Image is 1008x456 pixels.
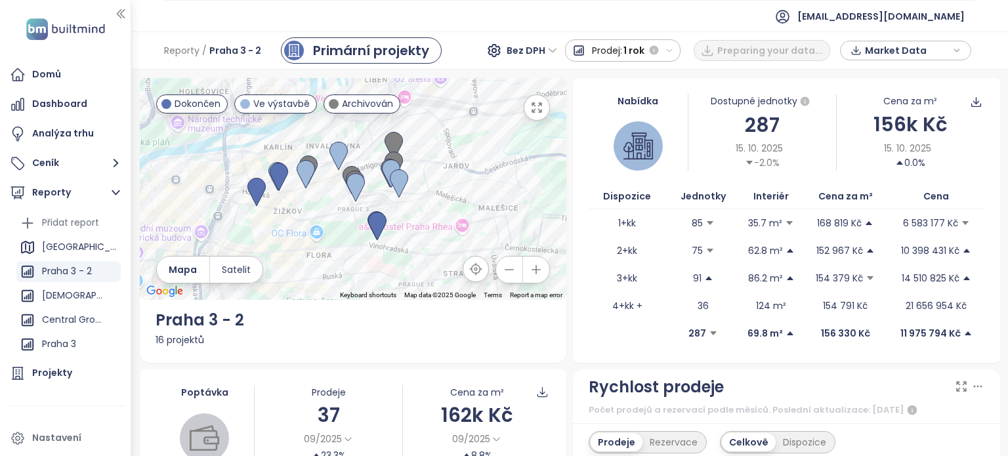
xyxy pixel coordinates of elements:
div: 16 projektů [156,333,551,347]
div: Dostupné jednotky [688,94,836,110]
img: wallet [190,423,219,453]
span: caret-up [704,274,713,283]
div: Praha 3 - 2 [16,261,121,282]
p: 10 398 431 Kč [901,243,959,258]
span: caret-up [864,218,873,228]
img: Google [143,283,186,300]
span: 15. 10. 2025 [736,141,783,155]
span: caret-up [895,158,904,167]
button: Satelit [210,257,262,283]
div: Nabídka [589,94,688,108]
span: Dokončen [175,96,220,111]
div: Celkově [722,433,776,451]
button: Keyboard shortcuts [340,291,396,300]
span: caret-up [786,246,795,255]
span: caret-down [705,218,715,228]
div: button [847,41,964,60]
span: caret-up [962,246,971,255]
div: [GEOGRAPHIC_DATA] [16,237,121,258]
span: caret-down [961,218,970,228]
td: 4+kk + [589,292,666,320]
div: Projekty [32,365,72,381]
span: Market Data [865,41,950,60]
div: Dispozice [776,433,833,451]
div: -2.0% [745,155,780,170]
div: Praha 3 [16,334,121,355]
span: 09/2025 [304,432,342,446]
div: Praha 3 [42,336,76,352]
div: Central Group [16,310,121,331]
span: Bez DPH [507,41,557,60]
span: caret-down [745,158,754,167]
div: Nastavení [32,430,81,446]
p: 124 m² [756,299,786,313]
p: 6 583 177 Kč [903,216,958,230]
span: Archivován [342,96,393,111]
button: Ceník [7,150,124,176]
span: / [202,39,207,62]
div: Rychlost prodeje [589,375,724,400]
a: Analýza trhu [7,121,124,147]
p: 156 330 Kč [821,326,870,341]
img: logo [22,16,109,43]
div: 162k Kč [403,400,551,430]
div: Cena za m² [450,385,504,400]
div: Central Group [42,312,104,328]
span: Preparing your data... [717,43,823,58]
a: Domů [7,62,124,88]
p: 21 656 954 Kč [906,299,967,313]
button: Prodej:1 rok [565,39,681,62]
span: Ve výstavbě [253,96,310,111]
div: [DEMOGRAPHIC_DATA][GEOGRAPHIC_DATA] [42,287,104,304]
span: Prodej: [592,39,622,62]
th: Jednotky [666,184,740,209]
div: Přidat report [42,215,99,231]
div: [GEOGRAPHIC_DATA] [42,239,117,255]
div: Poptávka [156,385,255,400]
p: 75 [692,243,703,258]
div: 0.0% [895,155,925,170]
th: Cena [889,184,984,209]
div: Cena za m² [883,94,937,108]
th: Dispozice [589,184,666,209]
div: [DEMOGRAPHIC_DATA][GEOGRAPHIC_DATA] [16,285,121,306]
span: caret-up [963,329,973,338]
p: 86.2 m² [748,271,783,285]
span: Praha 3 - 2 [209,39,261,62]
div: 287 [688,110,836,140]
div: Analýza trhu [32,125,94,142]
p: 36 [698,299,709,313]
span: 15. 10. 2025 [884,141,931,155]
span: caret-up [866,246,875,255]
p: 152 967 Kč [816,243,863,258]
span: Map data ©2025 Google [404,291,476,299]
span: 1 rok [623,39,644,62]
div: Praha 3 - 2 [42,263,92,280]
div: Prodeje [255,385,402,400]
div: Domů [32,66,61,83]
div: 156k Kč [837,109,984,140]
td: 3+kk [589,264,666,292]
p: 85 [692,216,703,230]
th: Interiér [740,184,802,209]
td: 1+kk [589,209,666,237]
a: Terms (opens in new tab) [484,291,502,299]
span: caret-down [709,329,718,338]
a: Open this area in Google Maps (opens a new window) [143,283,186,300]
p: 91 [693,271,702,285]
p: 62.8 m² [748,243,783,258]
a: Nastavení [7,425,124,451]
a: primary [281,37,442,64]
span: caret-down [785,218,794,228]
a: Report a map error [510,291,562,299]
div: Primární projekty [313,41,429,60]
p: 11 975 794 Kč [900,326,961,341]
span: Satelit [222,262,251,277]
span: caret-down [705,246,715,255]
p: 287 [688,326,706,341]
p: 168 819 Kč [817,216,862,230]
